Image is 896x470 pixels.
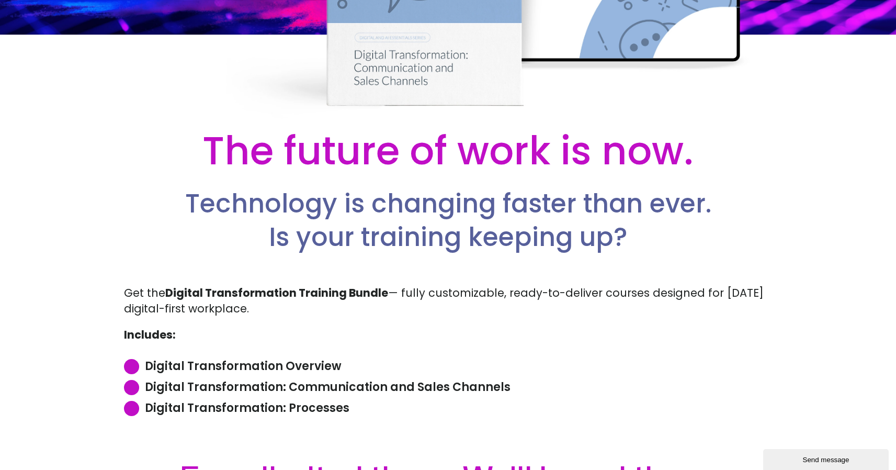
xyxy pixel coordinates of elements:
iframe: chat widget [763,447,891,470]
span: Digital Transformation Overview​ [145,358,342,374]
p: Get the — fully customizable, ready-to-deliver courses designed for [DATE] digital-first workplace. [124,285,773,316]
h2: Technology is changing faster than ever. Is your training keeping up? [150,187,746,254]
h2: The future of work is now. [149,126,747,176]
span: Digital Transformation: Communication and Sales Channels [145,379,511,395]
strong: Includes: [124,327,176,342]
span: Digital Transformation: Processes [145,400,349,416]
strong: Digital Transformation Training Bundle [165,285,388,300]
